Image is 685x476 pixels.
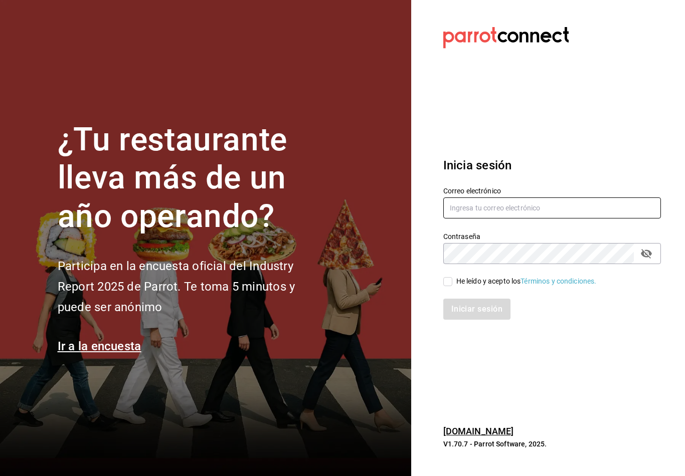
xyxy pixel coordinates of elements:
a: Ir a la encuesta [58,339,141,353]
a: Términos y condiciones. [521,277,596,285]
h2: Participa en la encuesta oficial del Industry Report 2025 de Parrot. Te toma 5 minutos y puede se... [58,256,328,317]
h1: ¿Tu restaurante lleva más de un año operando? [58,121,328,236]
button: passwordField [638,245,655,262]
div: He leído y acepto los [456,276,597,287]
input: Ingresa tu correo electrónico [443,197,661,218]
label: Contraseña [443,232,661,240]
a: [DOMAIN_NAME] [443,426,514,436]
p: V1.70.7 - Parrot Software, 2025. [443,439,661,449]
label: Correo electrónico [443,187,661,194]
h3: Inicia sesión [443,156,661,174]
